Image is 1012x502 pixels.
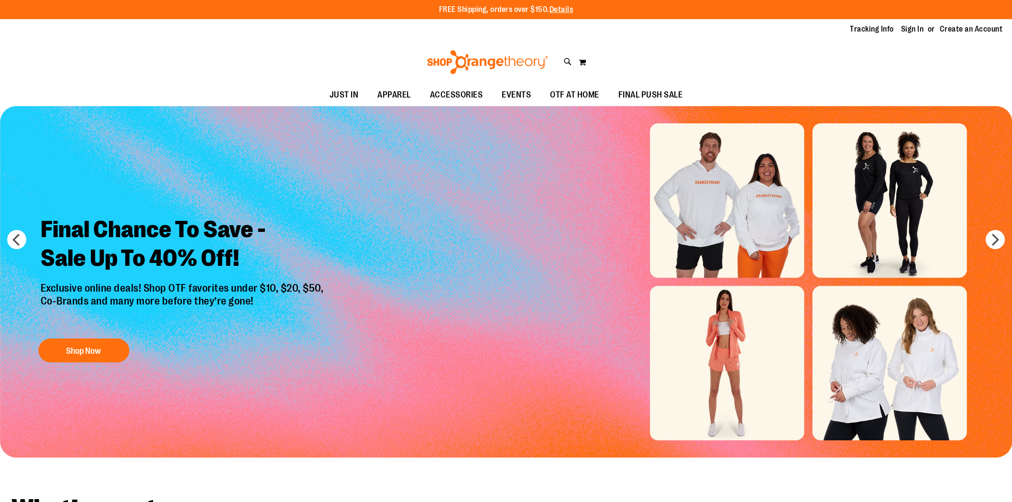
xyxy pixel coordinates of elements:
[33,208,333,283] h2: Final Chance To Save - Sale Up To 40% Off!
[492,84,540,106] a: EVENTS
[439,4,573,15] p: FREE Shipping, orders over $150.
[33,208,333,368] a: Final Chance To Save -Sale Up To 40% Off! Exclusive online deals! Shop OTF favorites under $10, $...
[320,84,368,106] a: JUST IN
[330,84,359,106] span: JUST IN
[940,24,1003,34] a: Create an Account
[550,5,573,14] a: Details
[426,50,550,74] img: Shop Orangetheory
[38,338,129,362] button: Shop Now
[377,84,411,106] span: APPAREL
[986,230,1005,249] button: next
[850,24,894,34] a: Tracking Info
[430,84,483,106] span: ACCESSORIES
[420,84,493,106] a: ACCESSORIES
[33,283,333,329] p: Exclusive online deals! Shop OTF favorites under $10, $20, $50, Co-Brands and many more before th...
[550,84,599,106] span: OTF AT HOME
[7,230,26,249] button: prev
[618,84,683,106] span: FINAL PUSH SALE
[368,84,420,106] a: APPAREL
[540,84,609,106] a: OTF AT HOME
[502,84,531,106] span: EVENTS
[901,24,924,34] a: Sign In
[609,84,693,106] a: FINAL PUSH SALE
